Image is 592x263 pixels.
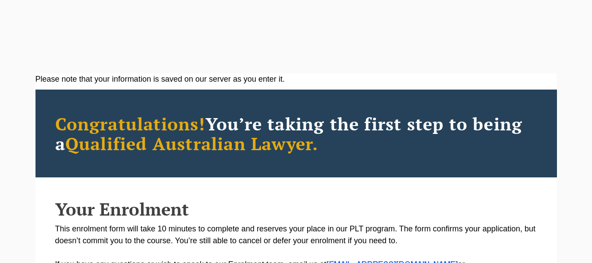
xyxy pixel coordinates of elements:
div: Please note that your information is saved on our server as you enter it. [35,73,557,85]
span: Congratulations! [55,112,206,135]
h2: You’re taking the first step to being a [55,114,537,153]
h2: Your Enrolment [55,199,537,219]
span: Qualified Australian Lawyer. [65,132,319,155]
